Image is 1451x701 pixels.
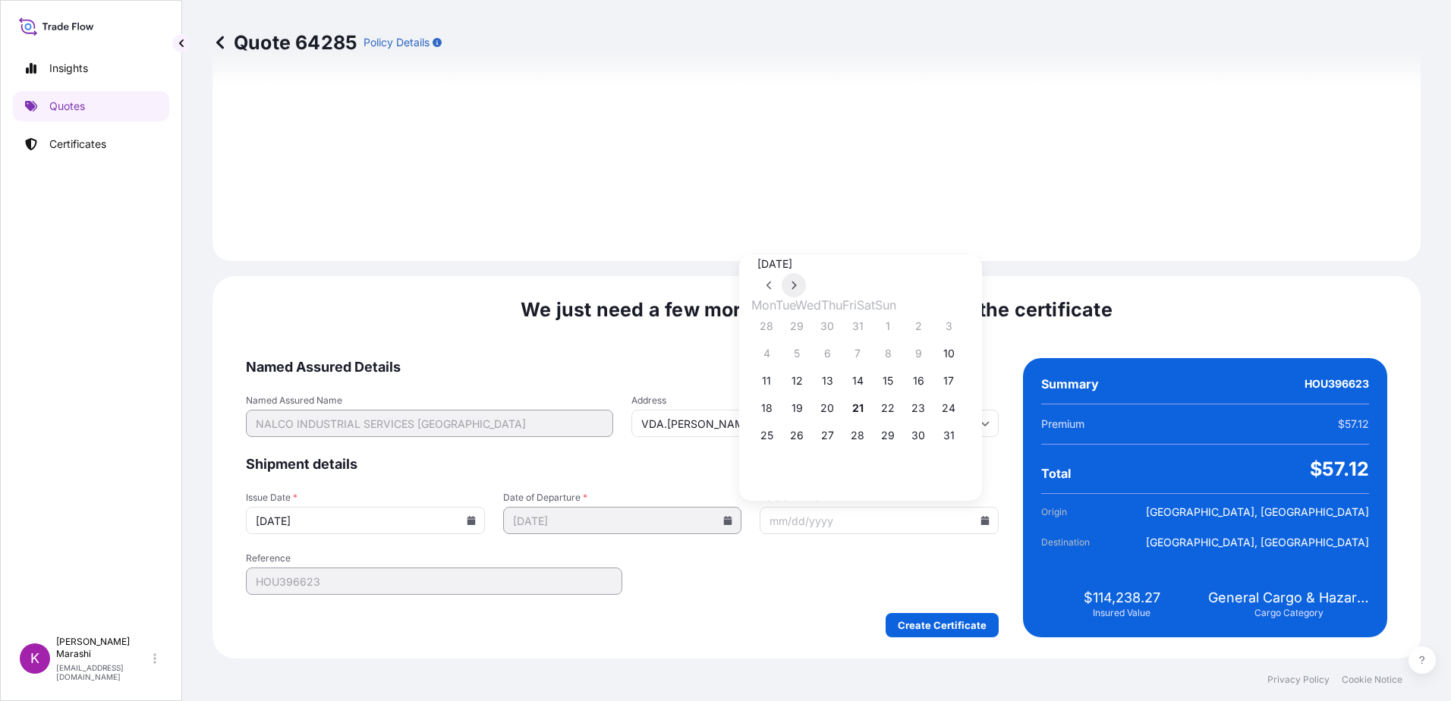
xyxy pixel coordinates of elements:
button: 30 [815,314,839,338]
button: 15 [876,369,900,393]
a: Certificates [13,129,169,159]
span: Insured Value [1093,607,1150,619]
p: Quote 64285 [212,30,357,55]
button: 21 [845,396,870,420]
button: 31 [845,314,870,338]
button: 2 [906,314,930,338]
input: Your internal reference [246,567,622,595]
span: Wednesday [795,297,821,313]
a: Cookie Notice [1342,674,1402,686]
button: 11 [754,369,779,393]
p: Quotes [49,99,85,114]
p: [PERSON_NAME] Marashi [56,636,150,660]
button: 23 [906,396,930,420]
span: Thursday [821,297,842,313]
button: 27 [815,423,839,448]
p: Certificates [49,137,106,152]
button: 19 [785,396,809,420]
button: Create Certificate [886,613,999,637]
span: Summary [1041,376,1099,391]
input: mm/dd/yyyy [503,507,742,534]
button: 1 [876,314,900,338]
button: 26 [785,423,809,448]
button: 8 [876,341,900,366]
button: 4 [754,341,779,366]
button: 31 [936,423,961,448]
span: Origin [1041,505,1126,520]
span: [GEOGRAPHIC_DATA], [GEOGRAPHIC_DATA] [1146,535,1369,550]
span: Cargo Category [1254,607,1324,619]
div: [DATE] [757,255,964,273]
button: 13 [815,369,839,393]
input: mm/dd/yyyy [760,507,999,534]
p: Policy Details [364,35,430,50]
span: Total [1041,466,1071,481]
button: 22 [876,396,900,420]
button: 9 [906,341,930,366]
span: Premium [1041,417,1084,432]
span: $57.12 [1310,457,1369,481]
button: 17 [936,369,961,393]
button: 30 [906,423,930,448]
button: 14 [845,369,870,393]
button: 18 [754,396,779,420]
span: Saturday [857,297,875,313]
span: Sunday [875,297,896,313]
span: Named Assured Details [246,358,999,376]
span: We just need a few more details before we issue the certificate [521,297,1113,322]
input: mm/dd/yyyy [246,507,485,534]
button: 7 [845,341,870,366]
button: 5 [785,341,809,366]
a: Privacy Policy [1267,674,1330,686]
span: General Cargo & Hazardous Cargo (IMO) [1208,589,1369,607]
span: Destination [1041,535,1126,550]
button: 25 [754,423,779,448]
span: $57.12 [1338,417,1369,432]
button: 3 [936,314,961,338]
span: Reference [246,552,622,564]
button: 28 [845,423,870,448]
span: [GEOGRAPHIC_DATA], [GEOGRAPHIC_DATA] [1146,505,1369,520]
span: Address [631,395,999,407]
button: 16 [906,369,930,393]
p: Insights [49,61,88,76]
span: HOU396623 [1305,376,1369,391]
button: 24 [936,396,961,420]
span: Shipment details [246,455,999,473]
span: Named Assured Name [246,395,613,407]
span: Friday [842,297,857,313]
span: Monday [751,297,776,313]
button: 10 [936,341,961,366]
button: 28 [754,314,779,338]
span: $114,238.27 [1084,589,1160,607]
button: 6 [815,341,839,366]
input: Cargo owner address [631,410,999,437]
a: Insights [13,53,169,83]
button: 20 [815,396,839,420]
span: Date of Departure [503,492,742,504]
span: Tuesday [776,297,795,313]
button: 29 [785,314,809,338]
button: 12 [785,369,809,393]
a: Quotes [13,91,169,121]
p: [EMAIL_ADDRESS][DOMAIN_NAME] [56,663,150,681]
span: Issue Date [246,492,485,504]
p: Create Certificate [898,618,987,633]
button: 29 [876,423,900,448]
span: K [30,651,39,666]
